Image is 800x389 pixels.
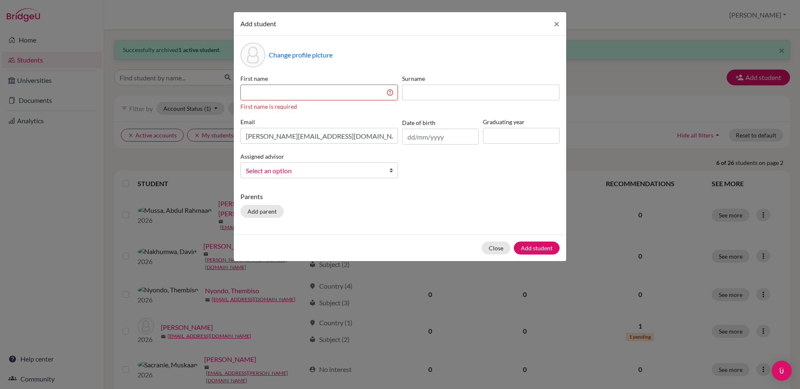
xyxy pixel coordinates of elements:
label: Email [240,117,398,126]
span: Add student [240,20,276,27]
span: × [554,17,560,30]
div: Open Intercom Messenger [772,361,792,381]
span: Select an option [246,165,382,176]
label: Assigned advisor [240,152,284,161]
button: Add parent [240,205,284,218]
p: Parents [240,192,560,202]
label: Date of birth [402,118,435,127]
button: Close [547,12,566,35]
label: First name [240,74,398,83]
label: Graduating year [483,117,560,126]
button: Add student [514,242,560,254]
input: dd/mm/yyyy [402,129,479,145]
label: Surname [402,74,560,83]
button: Close [482,242,510,254]
div: Profile picture [240,42,265,67]
div: First name is required [240,102,398,111]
